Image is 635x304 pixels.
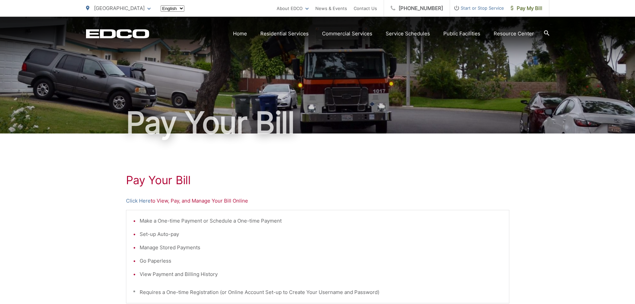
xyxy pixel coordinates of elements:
[443,30,480,38] a: Public Facilities
[315,4,347,12] a: News & Events
[126,197,151,205] a: Click Here
[494,30,534,38] a: Resource Center
[354,4,377,12] a: Contact Us
[94,5,145,11] span: [GEOGRAPHIC_DATA]
[140,230,502,238] li: Set-up Auto-pay
[233,30,247,38] a: Home
[386,30,430,38] a: Service Schedules
[322,30,372,38] a: Commercial Services
[161,5,184,12] select: Select a language
[86,29,149,38] a: EDCD logo. Return to the homepage.
[126,197,509,205] p: to View, Pay, and Manage Your Bill Online
[140,257,502,265] li: Go Paperless
[86,106,549,139] h1: Pay Your Bill
[140,270,502,278] li: View Payment and Billing History
[126,174,509,187] h1: Pay Your Bill
[277,4,309,12] a: About EDCO
[133,288,502,296] p: * Requires a One-time Registration (or Online Account Set-up to Create Your Username and Password)
[511,4,542,12] span: Pay My Bill
[140,244,502,252] li: Manage Stored Payments
[260,30,309,38] a: Residential Services
[140,217,502,225] li: Make a One-time Payment or Schedule a One-time Payment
